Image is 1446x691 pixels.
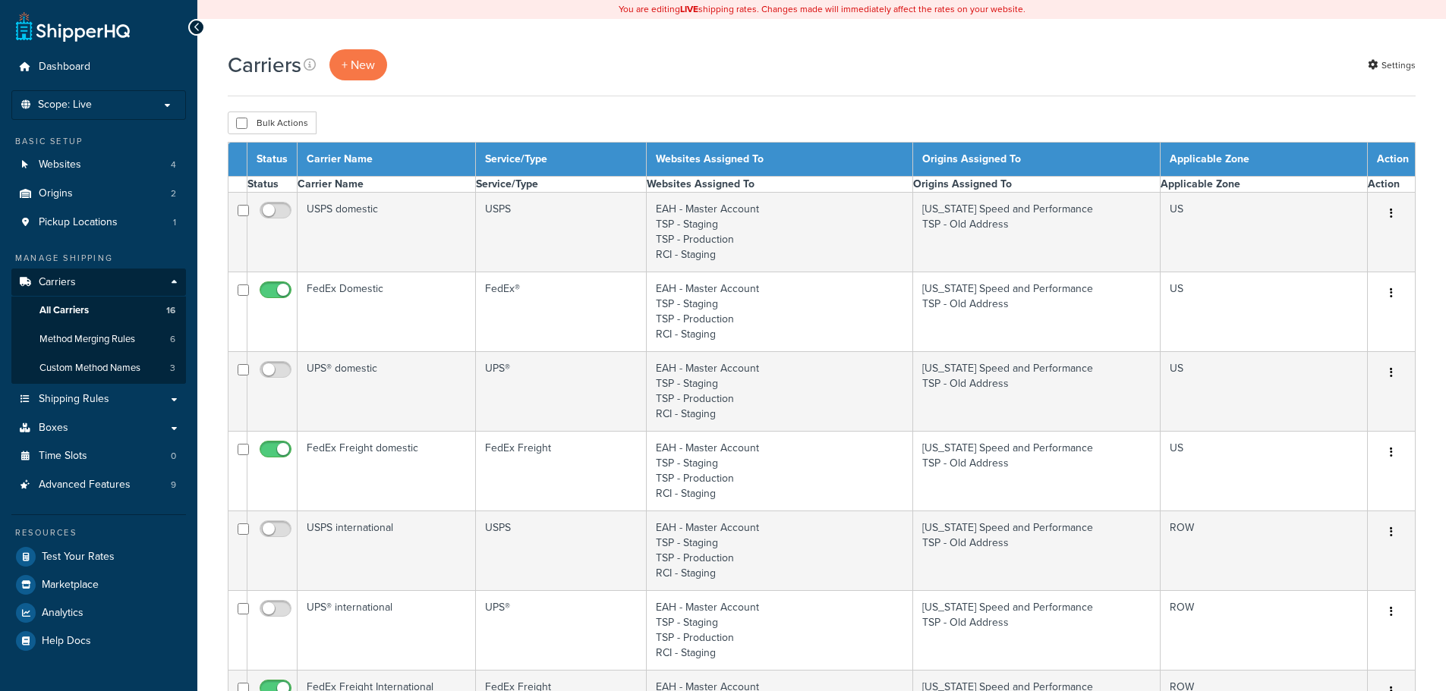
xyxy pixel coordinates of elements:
[39,276,76,289] span: Carriers
[11,53,186,81] a: Dashboard
[11,543,186,570] a: Test Your Rates
[476,432,647,511] td: FedEx Freight
[39,450,87,463] span: Time Slots
[1160,511,1367,591] td: ROW
[11,325,186,353] a: Method Merging Rules 6
[1368,55,1416,76] a: Settings
[11,135,186,148] div: Basic Setup
[298,432,476,511] td: FedEx Freight domestic
[11,209,186,237] a: Pickup Locations 1
[11,385,186,413] li: Shipping Rules
[39,479,131,492] span: Advanced Features
[11,354,186,382] li: Custom Method Names
[913,272,1161,352] td: [US_STATE] Speed and Performance TSP - Old Address
[11,297,186,325] a: All Carriers 16
[680,2,698,16] b: LIVE
[42,579,99,592] span: Marketplace
[11,571,186,598] a: Marketplace
[39,333,135,346] span: Method Merging Rules
[11,269,186,384] li: Carriers
[1160,193,1367,272] td: US
[11,151,186,179] li: Websites
[913,193,1161,272] td: [US_STATE] Speed and Performance TSP - Old Address
[476,177,647,193] th: Service/Type
[171,479,176,492] span: 9
[166,304,175,317] span: 16
[42,551,115,564] span: Test Your Rates
[11,442,186,470] a: Time Slots 0
[170,362,175,375] span: 3
[329,49,387,80] a: + New
[42,635,91,648] span: Help Docs
[647,591,913,671] td: EAH - Master Account TSP - Staging TSP - Production RCI - Staging
[39,159,81,171] span: Websites
[913,511,1161,591] td: [US_STATE] Speed and Performance TSP - Old Address
[913,352,1161,432] td: [US_STATE] Speed and Performance TSP - Old Address
[11,414,186,442] a: Boxes
[11,471,186,499] li: Advanced Features
[11,442,186,470] li: Time Slots
[39,362,140,375] span: Custom Method Names
[39,187,73,200] span: Origins
[476,352,647,432] td: UPS®
[16,11,130,42] a: ShipperHQ Home
[11,526,186,539] div: Resources
[913,591,1161,671] td: [US_STATE] Speed and Performance TSP - Old Address
[913,432,1161,511] td: [US_STATE] Speed and Performance TSP - Old Address
[228,112,317,134] button: Bulk Actions
[11,325,186,353] li: Method Merging Rules
[170,333,175,346] span: 6
[171,159,176,171] span: 4
[298,143,476,177] th: Carrier Name
[647,193,913,272] td: EAH - Master Account TSP - Staging TSP - Production RCI - Staging
[1368,143,1416,177] th: Action
[1160,143,1367,177] th: Applicable Zone
[476,272,647,352] td: FedEx®
[1368,177,1416,193] th: Action
[11,471,186,499] a: Advanced Features 9
[476,143,647,177] th: Service/Type
[1160,272,1367,352] td: US
[298,272,476,352] td: FedEx Domestic
[647,177,913,193] th: Websites Assigned To
[476,193,647,272] td: USPS
[171,450,176,463] span: 0
[647,272,913,352] td: EAH - Master Account TSP - Staging TSP - Production RCI - Staging
[11,269,186,297] a: Carriers
[39,61,90,74] span: Dashboard
[11,354,186,382] a: Custom Method Names 3
[11,180,186,208] a: Origins 2
[298,511,476,591] td: USPS international
[647,143,913,177] th: Websites Assigned To
[298,177,476,193] th: Carrier Name
[647,432,913,511] td: EAH - Master Account TSP - Staging TSP - Production RCI - Staging
[247,177,298,193] th: Status
[39,304,89,317] span: All Carriers
[173,216,176,229] span: 1
[11,180,186,208] li: Origins
[1160,177,1367,193] th: Applicable Zone
[38,99,92,112] span: Scope: Live
[913,143,1161,177] th: Origins Assigned To
[11,297,186,325] li: All Carriers
[913,177,1161,193] th: Origins Assigned To
[11,599,186,627] li: Analytics
[1160,432,1367,511] td: US
[171,187,176,200] span: 2
[42,607,83,620] span: Analytics
[11,627,186,655] a: Help Docs
[298,193,476,272] td: USPS domestic
[228,50,301,80] h1: Carriers
[298,591,476,671] td: UPS® international
[39,422,68,435] span: Boxes
[11,209,186,237] li: Pickup Locations
[476,591,647,671] td: UPS®
[1160,352,1367,432] td: US
[476,511,647,591] td: USPS
[647,352,913,432] td: EAH - Master Account TSP - Staging TSP - Production RCI - Staging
